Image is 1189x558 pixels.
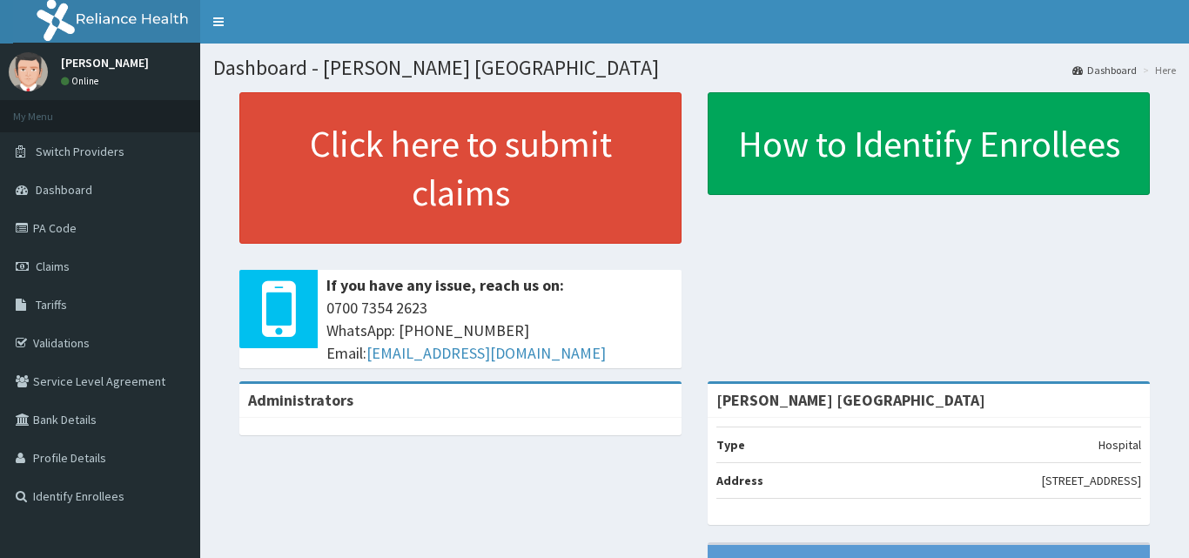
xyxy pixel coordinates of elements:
[326,275,564,295] b: If you have any issue, reach us on:
[213,57,1176,79] h1: Dashboard - [PERSON_NAME] [GEOGRAPHIC_DATA]
[366,343,606,363] a: [EMAIL_ADDRESS][DOMAIN_NAME]
[708,92,1150,195] a: How to Identify Enrollees
[716,437,745,453] b: Type
[1139,63,1176,77] li: Here
[1098,436,1141,454] p: Hospital
[36,182,92,198] span: Dashboard
[36,259,70,274] span: Claims
[61,75,103,87] a: Online
[716,473,763,488] b: Address
[36,144,124,159] span: Switch Providers
[248,390,353,410] b: Administrators
[239,92,682,244] a: Click here to submit claims
[9,52,48,91] img: User Image
[61,57,149,69] p: [PERSON_NAME]
[326,297,673,364] span: 0700 7354 2623 WhatsApp: [PHONE_NUMBER] Email:
[36,297,67,313] span: Tariffs
[1042,472,1141,489] p: [STREET_ADDRESS]
[716,390,985,410] strong: [PERSON_NAME] [GEOGRAPHIC_DATA]
[1072,63,1137,77] a: Dashboard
